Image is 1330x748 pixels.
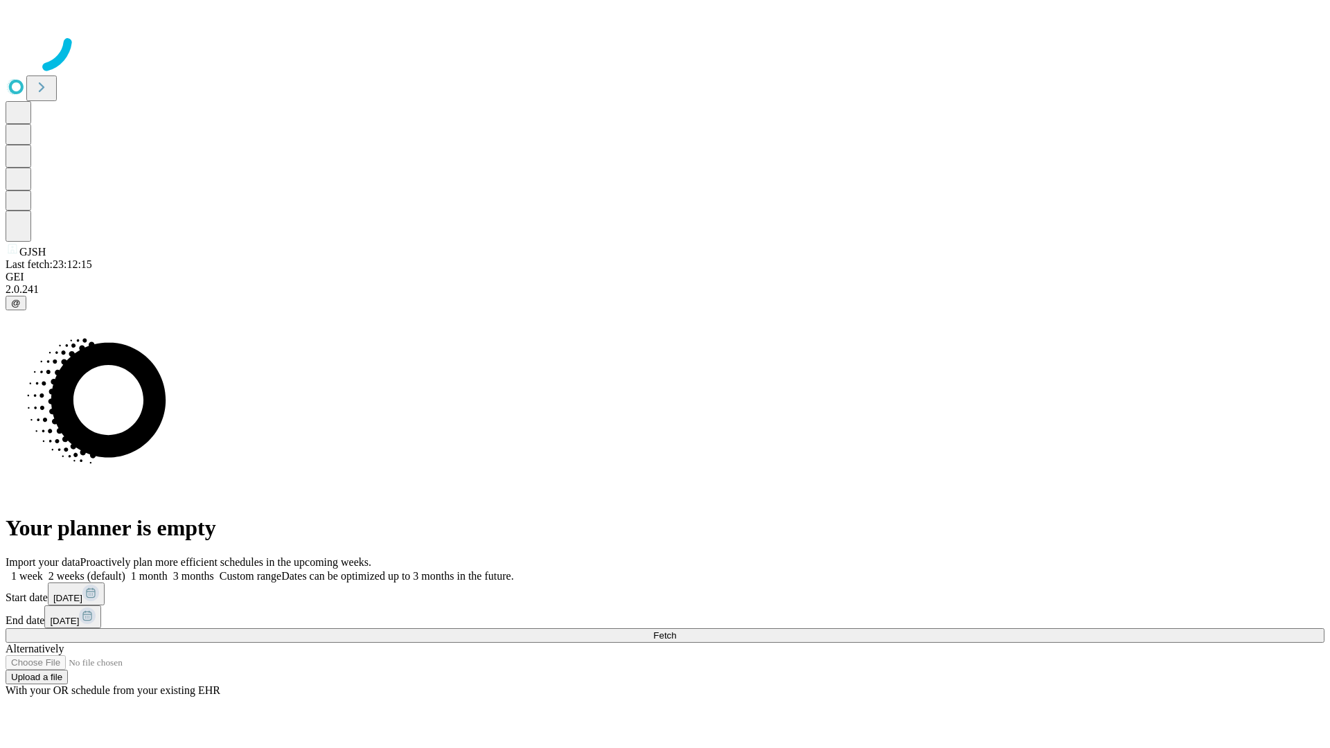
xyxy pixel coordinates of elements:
[220,570,281,582] span: Custom range
[6,605,1324,628] div: End date
[44,605,101,628] button: [DATE]
[6,283,1324,296] div: 2.0.241
[6,643,64,654] span: Alternatively
[6,515,1324,541] h1: Your planner is empty
[6,296,26,310] button: @
[131,570,168,582] span: 1 month
[6,271,1324,283] div: GEI
[6,556,80,568] span: Import your data
[653,630,676,641] span: Fetch
[80,556,371,568] span: Proactively plan more efficient schedules in the upcoming weeks.
[53,593,82,603] span: [DATE]
[6,670,68,684] button: Upload a file
[11,570,43,582] span: 1 week
[6,628,1324,643] button: Fetch
[6,684,220,696] span: With your OR schedule from your existing EHR
[6,582,1324,605] div: Start date
[173,570,214,582] span: 3 months
[48,570,125,582] span: 2 weeks (default)
[6,258,92,270] span: Last fetch: 23:12:15
[19,246,46,258] span: GJSH
[48,582,105,605] button: [DATE]
[11,298,21,308] span: @
[281,570,513,582] span: Dates can be optimized up to 3 months in the future.
[50,616,79,626] span: [DATE]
